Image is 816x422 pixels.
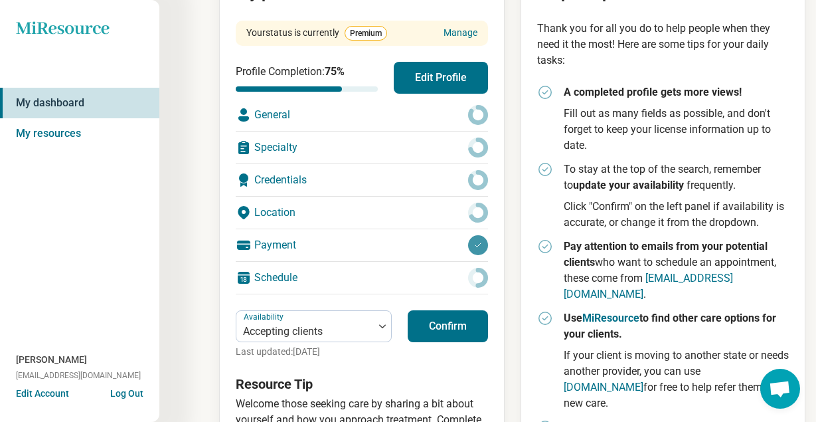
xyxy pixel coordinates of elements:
[564,240,768,268] strong: Pay attention to emails from your potential clients
[760,369,800,409] div: Open chat
[564,106,789,154] p: Fill out as many fields as possible, and don't forget to keep your license information up to date.
[236,375,488,393] h3: Resource Tip
[573,179,684,191] strong: update your availability
[582,312,639,324] a: MiResource
[236,164,488,196] div: Credentials
[345,26,387,41] span: Premium
[564,348,789,411] p: If your client is moving to another state or needs another provider, you can use for free to help...
[236,132,488,163] div: Specialty
[537,21,789,68] p: Thank you for all you do to help people when they need it the most! Here are some tips for your d...
[16,369,141,381] span: [EMAIL_ADDRESS][DOMAIN_NAME]
[244,312,286,322] label: Availability
[564,199,789,231] p: Click "Confirm" on the left panel if availability is accurate, or change it from the dropdown.
[110,387,143,397] button: Log Out
[236,262,488,294] div: Schedule
[16,353,87,367] span: [PERSON_NAME]
[564,161,789,193] p: To stay at the top of the search, remember to frequently.
[236,345,392,359] p: Last updated: [DATE]
[564,239,789,302] p: who want to schedule an appointment, these come from .
[564,86,742,98] strong: A completed profile gets more views!
[325,65,345,78] span: 75 %
[564,381,643,393] a: [DOMAIN_NAME]
[564,272,733,300] a: [EMAIL_ADDRESS][DOMAIN_NAME]
[236,197,488,229] div: Location
[236,99,488,131] div: General
[246,26,387,41] div: Your status is currently
[564,312,776,340] strong: Use to find other care options for your clients.
[16,387,69,401] button: Edit Account
[236,229,488,261] div: Payment
[394,62,488,94] button: Edit Profile
[444,26,477,40] a: Manage
[408,310,488,342] button: Confirm
[236,64,378,92] div: Profile Completion:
